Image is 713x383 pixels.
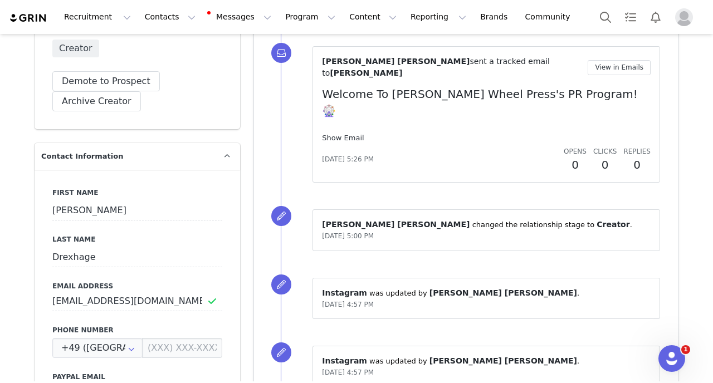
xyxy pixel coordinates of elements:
span: Creator [52,40,99,57]
button: Contacts [138,4,202,30]
button: Archive Creator [52,91,141,111]
img: grin logo [9,13,48,23]
span: Creator [597,220,629,229]
label: Paypal Email [52,372,222,382]
button: View in Emails [588,60,651,75]
span: [PERSON_NAME] [PERSON_NAME] [429,288,577,297]
label: Phone Number [52,325,222,335]
button: Recruitment [57,4,138,30]
label: First Name [52,188,222,198]
h2: 0 [564,156,587,173]
a: Show Email [322,134,364,142]
h2: 0 [593,156,617,173]
button: Reporting [404,4,473,30]
body: Rich Text Area. Press ALT-0 for help. [9,9,386,21]
span: Instagram [322,288,367,297]
a: Brands [473,4,517,30]
a: Community [519,4,582,30]
button: Search [593,4,618,30]
a: Tasks [618,4,643,30]
span: [DATE] 5:00 PM [322,232,374,240]
span: Replies [623,148,651,155]
input: Email Address [52,291,222,311]
span: [DATE] 4:57 PM [322,369,374,376]
button: Program [279,4,342,30]
input: (XXX) XXX-XXXX [142,338,222,358]
p: ⁨ ⁩ was updated by ⁨ ⁩. [322,355,651,367]
span: Contact Information [41,151,123,162]
div: Germany [52,338,143,358]
input: Country [52,338,143,358]
h2: 0 [623,156,651,173]
label: Email Address [52,281,222,291]
p: Welcome To [PERSON_NAME] Wheel Press's PR Program! 🎡 [322,86,651,119]
span: [PERSON_NAME] [PERSON_NAME] [429,356,577,365]
span: [PERSON_NAME] [PERSON_NAME] [322,57,470,66]
p: ⁨ ⁩ changed the ⁨relationship⁩ stage to ⁨ ⁩. [322,219,651,230]
span: Instagram [322,356,367,365]
span: Opens [564,148,587,155]
p: ⁨ ⁩ was updated by ⁨ ⁩. [322,287,651,299]
img: placeholder-profile.jpg [675,8,693,26]
iframe: Intercom live chat [658,345,685,372]
span: 1 [681,345,690,354]
button: Profile [668,8,704,26]
span: [PERSON_NAME] [PERSON_NAME] [322,220,470,229]
label: Last Name [52,234,222,244]
span: [DATE] 5:26 PM [322,154,374,164]
span: Clicks [593,148,617,155]
button: Content [343,4,403,30]
button: Messages [203,4,278,30]
button: Demote to Prospect [52,71,160,91]
span: [PERSON_NAME] [330,68,402,77]
button: Notifications [643,4,668,30]
span: [DATE] 4:57 PM [322,301,374,308]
